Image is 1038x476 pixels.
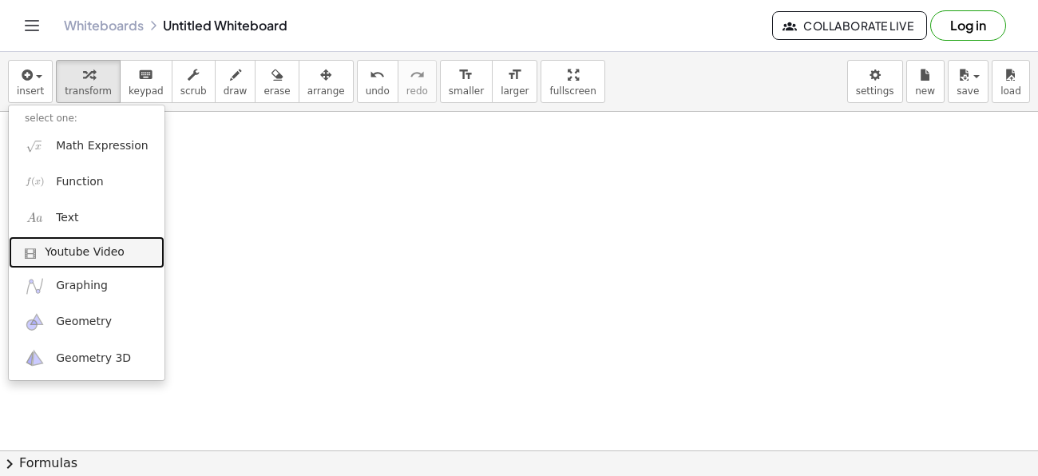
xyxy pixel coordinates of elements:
[9,268,164,304] a: Graphing
[56,60,121,103] button: transform
[357,60,398,103] button: undoundo
[172,60,216,103] button: scrub
[56,278,108,294] span: Graphing
[1000,85,1021,97] span: load
[957,85,979,97] span: save
[25,348,45,368] img: ggb-3d.svg
[449,85,484,97] span: smaller
[25,172,45,192] img: f_x.png
[9,236,164,268] a: Youtube Video
[104,145,423,385] iframe: Jaydes - don't worry bout me [Dir. by Tycho]
[948,60,988,103] button: save
[992,60,1030,103] button: load
[25,312,45,332] img: ggb-geometry.svg
[906,60,945,103] button: new
[19,13,45,38] button: Toggle navigation
[56,210,78,226] span: Text
[65,85,112,97] span: transform
[56,314,112,330] span: Geometry
[25,208,45,228] img: Aa.png
[25,276,45,296] img: ggb-graphing.svg
[772,11,927,40] button: Collaborate Live
[370,65,385,85] i: undo
[129,85,164,97] span: keypad
[180,85,207,97] span: scrub
[406,85,428,97] span: redo
[549,85,596,97] span: fullscreen
[501,85,529,97] span: larger
[915,85,935,97] span: new
[263,85,290,97] span: erase
[56,174,104,190] span: Function
[138,65,153,85] i: keyboard
[9,340,164,376] a: Geometry 3D
[440,60,493,103] button: format_sizesmaller
[458,65,473,85] i: format_size
[9,164,164,200] a: Function
[224,85,248,97] span: draw
[45,244,125,260] span: Youtube Video
[410,65,425,85] i: redo
[255,60,299,103] button: erase
[64,18,144,34] a: Whiteboards
[366,85,390,97] span: undo
[120,60,172,103] button: keyboardkeypad
[17,85,44,97] span: insert
[299,60,354,103] button: arrange
[9,128,164,164] a: Math Expression
[56,138,148,154] span: Math Expression
[507,65,522,85] i: format_size
[307,85,345,97] span: arrange
[786,18,913,33] span: Collaborate Live
[9,109,164,128] li: select one:
[25,136,45,156] img: sqrt_x.png
[8,60,53,103] button: insert
[56,351,131,367] span: Geometry 3D
[9,304,164,340] a: Geometry
[215,60,256,103] button: draw
[930,10,1006,41] button: Log in
[492,60,537,103] button: format_sizelarger
[541,60,604,103] button: fullscreen
[398,60,437,103] button: redoredo
[856,85,894,97] span: settings
[9,200,164,236] a: Text
[847,60,903,103] button: settings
